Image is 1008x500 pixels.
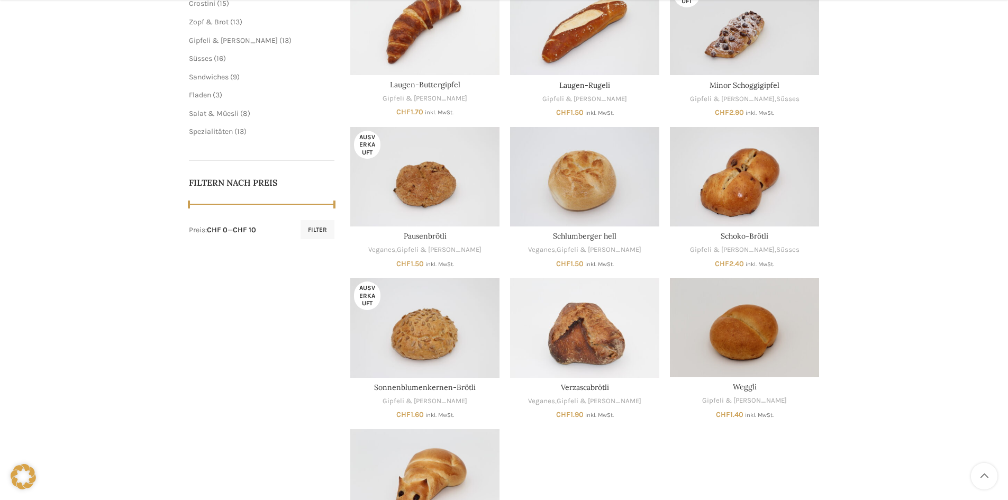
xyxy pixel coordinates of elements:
[702,396,787,406] a: Gipfeli & [PERSON_NAME]
[559,80,610,90] a: Laugen-Rugeli
[971,463,997,489] a: Scroll to top button
[189,177,335,188] h5: Filtern nach Preis
[396,259,411,268] span: CHF
[243,109,248,118] span: 8
[189,72,229,81] a: Sandwiches
[733,382,757,392] a: Weggli
[397,245,482,255] a: Gipfeli & [PERSON_NAME]
[350,127,500,226] a: Pausenbrötli
[556,108,570,117] span: CHF
[542,94,627,104] a: Gipfeli & [PERSON_NAME]
[189,127,233,136] a: Spezialitäten
[556,108,584,117] bdi: 1.50
[715,108,744,117] bdi: 2.90
[585,412,614,419] small: inkl. MwSt.
[556,259,570,268] span: CHF
[776,94,800,104] a: Süsses
[670,278,819,377] a: Weggli
[215,90,220,99] span: 3
[354,281,380,310] span: Ausverkauft
[670,127,819,226] a: Schoko-Brötli
[425,109,453,116] small: inkl. MwSt.
[776,245,800,255] a: Süsses
[715,259,729,268] span: CHF
[425,261,454,268] small: inkl. MwSt.
[404,231,447,241] a: Pausenbrötli
[189,36,278,45] a: Gipfeli & [PERSON_NAME]
[510,396,659,406] div: ,
[556,259,584,268] bdi: 1.50
[233,17,240,26] span: 13
[354,131,380,159] span: Ausverkauft
[390,80,460,89] a: Laugen-Buttergipfel
[237,127,244,136] span: 13
[556,410,570,419] span: CHF
[383,396,467,406] a: Gipfeli & [PERSON_NAME]
[282,36,289,45] span: 13
[189,54,212,63] a: Süsses
[216,54,223,63] span: 16
[746,110,774,116] small: inkl. MwSt.
[233,225,256,234] span: CHF 10
[690,245,775,255] a: Gipfeli & [PERSON_NAME]
[396,410,411,419] span: CHF
[721,231,768,241] a: Schoko-Brötli
[715,259,744,268] bdi: 2.40
[710,80,779,90] a: Minor Schoggigipfel
[528,396,555,406] a: Veganes
[396,107,423,116] bdi: 1.70
[556,410,584,419] bdi: 1.90
[585,110,614,116] small: inkl. MwSt.
[425,412,454,419] small: inkl. MwSt.
[746,261,774,268] small: inkl. MwSt.
[557,396,641,406] a: Gipfeli & [PERSON_NAME]
[745,412,774,419] small: inkl. MwSt.
[715,108,729,117] span: CHF
[716,410,730,419] span: CHF
[585,261,614,268] small: inkl. MwSt.
[396,107,411,116] span: CHF
[561,383,609,392] a: Verzascabrötli
[670,94,819,104] div: ,
[189,225,256,235] div: Preis: —
[510,278,659,377] a: Verzascabrötli
[396,410,424,419] bdi: 1.60
[383,94,467,104] a: Gipfeli & [PERSON_NAME]
[396,259,424,268] bdi: 1.50
[374,383,476,392] a: Sonnenblumenkernen-Brötli
[350,245,500,255] div: ,
[528,245,555,255] a: Veganes
[510,245,659,255] div: ,
[301,220,334,239] button: Filter
[233,72,237,81] span: 9
[670,245,819,255] div: ,
[189,90,211,99] a: Fladen
[350,278,500,377] a: Sonnenblumenkernen-Brötli
[368,245,395,255] a: Veganes
[189,17,229,26] a: Zopf & Brot
[510,127,659,226] a: Schlumberger hell
[189,109,239,118] a: Salat & Müesli
[716,410,743,419] bdi: 1.40
[553,231,616,241] a: Schlumberger hell
[690,94,775,104] a: Gipfeli & [PERSON_NAME]
[207,225,228,234] span: CHF 0
[557,245,641,255] a: Gipfeli & [PERSON_NAME]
